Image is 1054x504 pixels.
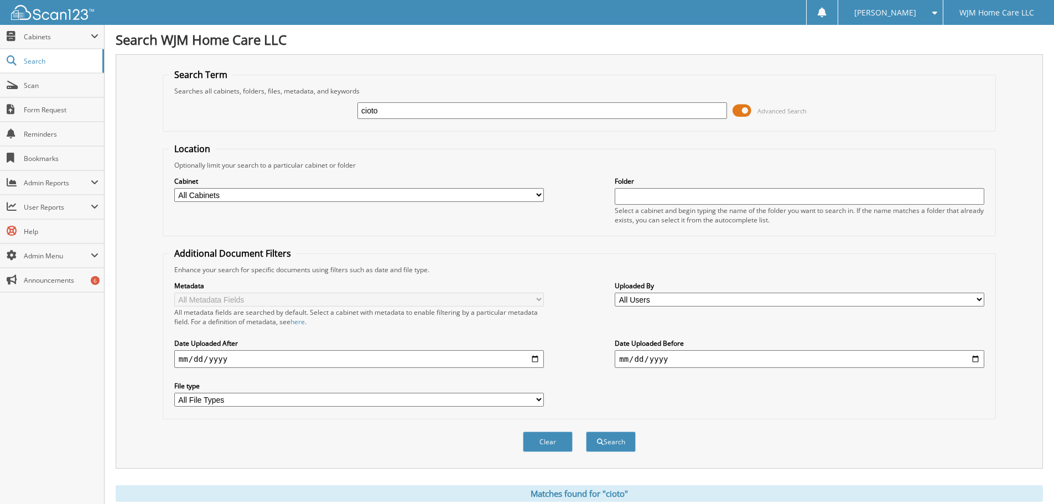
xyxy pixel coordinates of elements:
[91,276,100,285] div: 6
[169,160,990,170] div: Optionally limit your search to a particular cabinet or folder
[24,154,98,163] span: Bookmarks
[24,276,98,285] span: Announcements
[174,281,544,290] label: Metadata
[169,69,233,81] legend: Search Term
[174,339,544,348] label: Date Uploaded After
[24,81,98,90] span: Scan
[24,105,98,115] span: Form Request
[615,350,984,368] input: end
[959,9,1034,16] span: WJM Home Care LLC
[11,5,94,20] img: scan123-logo-white.svg
[169,247,297,259] legend: Additional Document Filters
[116,30,1043,49] h1: Search WJM Home Care LLC
[174,176,544,186] label: Cabinet
[290,317,305,326] a: here
[24,56,97,66] span: Search
[24,129,98,139] span: Reminders
[615,176,984,186] label: Folder
[174,350,544,368] input: start
[615,206,984,225] div: Select a cabinet and begin typing the name of the folder you want to search in. If the name match...
[169,265,990,274] div: Enhance your search for specific documents using filters such as date and file type.
[24,178,91,188] span: Admin Reports
[615,339,984,348] label: Date Uploaded Before
[586,432,636,452] button: Search
[24,202,91,212] span: User Reports
[174,381,544,391] label: File type
[24,227,98,236] span: Help
[854,9,916,16] span: [PERSON_NAME]
[24,251,91,261] span: Admin Menu
[169,143,216,155] legend: Location
[24,32,91,41] span: Cabinets
[169,86,990,96] div: Searches all cabinets, folders, files, metadata, and keywords
[116,485,1043,502] div: Matches found for "cioto"
[615,281,984,290] label: Uploaded By
[757,107,807,115] span: Advanced Search
[174,308,544,326] div: All metadata fields are searched by default. Select a cabinet with metadata to enable filtering b...
[523,432,573,452] button: Clear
